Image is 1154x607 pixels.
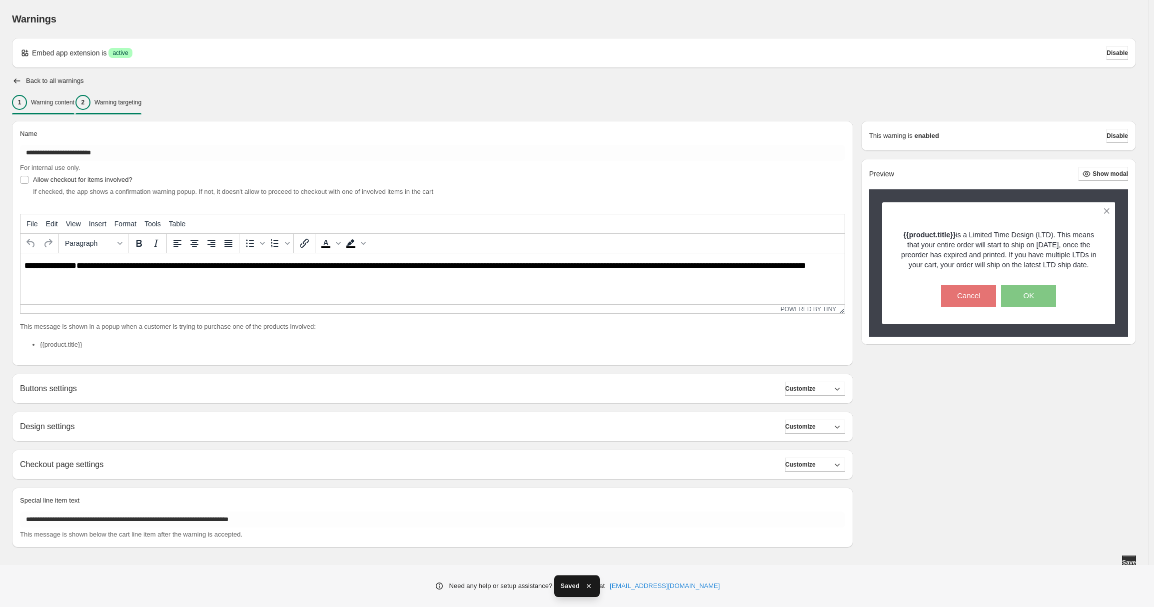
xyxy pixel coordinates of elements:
[20,384,77,393] h2: Buttons settings
[186,235,203,252] button: Align center
[112,49,128,57] span: active
[941,285,996,307] button: Cancel
[342,235,367,252] div: Background color
[33,188,433,195] span: If checked, the app shows a confirmation warning popup. If not, it doesn't allow to proceed to ch...
[89,220,106,228] span: Insert
[61,235,126,252] button: Formats
[20,422,74,431] h2: Design settings
[785,458,845,472] button: Customize
[32,48,106,58] p: Embed app extension is
[20,460,103,469] h2: Checkout page settings
[1122,556,1136,570] button: Save
[12,95,27,110] div: 1
[144,220,161,228] span: Tools
[22,235,39,252] button: Undo
[296,235,313,252] button: Insert/edit link
[836,305,845,313] div: Resize
[220,235,237,252] button: Justify
[20,531,242,538] span: This message is shown below the cart line item after the warning is accepted.
[20,497,79,504] span: Special line item text
[560,581,579,591] span: Saved
[785,382,845,396] button: Customize
[20,164,80,171] span: For internal use only.
[12,92,74,113] button: 1Warning content
[266,235,291,252] div: Numbered list
[39,235,56,252] button: Redo
[900,230,1098,270] p: is a Limited Time Design (LTD). This means that your entire order will start to ship on [DATE], o...
[26,220,38,228] span: File
[1001,285,1056,307] button: OK
[869,170,894,178] h2: Preview
[785,461,816,469] span: Customize
[40,340,845,350] li: {{product.title}}
[781,306,837,313] a: Powered by Tiny
[785,423,816,431] span: Customize
[94,98,141,106] p: Warning targeting
[1107,46,1128,60] button: Disable
[904,231,956,239] strong: {{product.title}}
[169,220,185,228] span: Table
[20,253,845,304] iframe: Rich Text Area
[785,420,845,434] button: Customize
[46,220,58,228] span: Edit
[203,235,220,252] button: Align right
[147,235,164,252] button: Italic
[1079,167,1128,181] button: Show modal
[33,176,132,183] span: Allow checkout for items involved?
[65,239,114,247] span: Paragraph
[12,13,56,24] span: Warnings
[241,235,266,252] div: Bullet list
[20,130,37,137] span: Name
[26,77,84,85] h2: Back to all warnings
[317,235,342,252] div: Text color
[169,235,186,252] button: Align left
[915,131,939,141] strong: enabled
[20,322,845,332] p: This message is shown in a popup when a customer is trying to purchase one of the products involved:
[1122,559,1136,567] span: Save
[66,220,81,228] span: View
[610,581,720,591] a: [EMAIL_ADDRESS][DOMAIN_NAME]
[1107,129,1128,143] button: Disable
[75,92,141,113] button: 2Warning targeting
[1093,170,1128,178] span: Show modal
[785,385,816,393] span: Customize
[75,95,90,110] div: 2
[1107,49,1128,57] span: Disable
[1107,132,1128,140] span: Disable
[114,220,136,228] span: Format
[31,98,74,106] p: Warning content
[130,235,147,252] button: Bold
[869,131,913,141] p: This warning is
